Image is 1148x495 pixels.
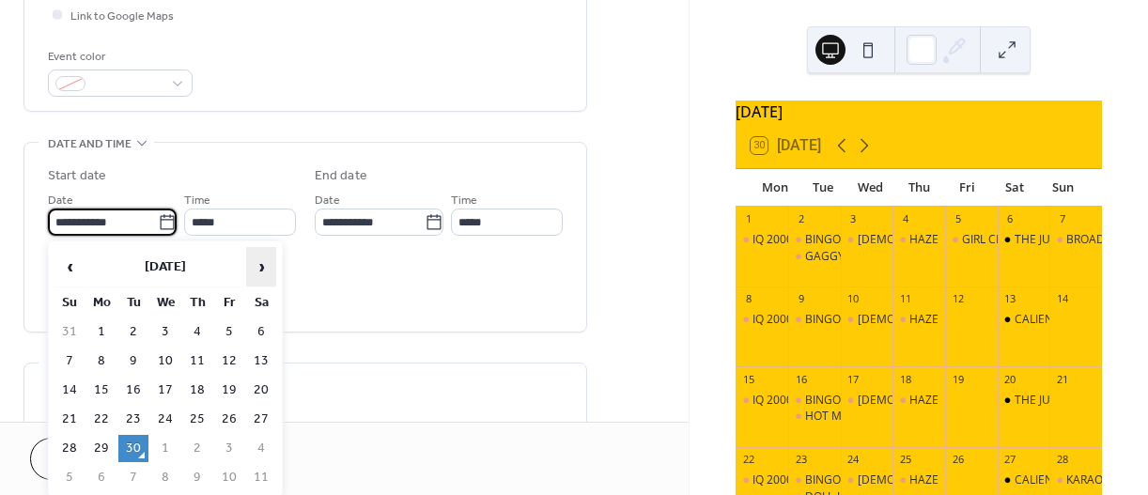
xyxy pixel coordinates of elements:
td: 11 [246,464,276,491]
td: 13 [246,348,276,375]
td: 14 [54,377,85,404]
td: 7 [118,464,148,491]
div: GAGGY BOOTS [788,249,841,265]
td: 5 [214,318,244,346]
div: HAZE [892,472,945,488]
div: QUEER PROV [841,312,893,328]
span: Date and time [48,134,132,154]
div: 14 [1055,292,1069,306]
div: [DATE] [736,101,1102,123]
span: Date [315,191,340,210]
div: 15 [741,372,755,386]
td: 12 [214,348,244,375]
td: 7 [54,348,85,375]
div: IQ 2000 [752,393,793,409]
div: HAZE [892,393,945,409]
div: IQ 2000 [752,472,793,488]
span: ‹ [55,248,84,286]
td: 27 [246,406,276,433]
th: Fr [214,289,244,317]
td: 19 [214,377,244,404]
div: GIRL CRUSH [962,232,1026,248]
div: 11 [898,292,912,306]
div: HAZE [909,472,939,488]
td: 9 [118,348,148,375]
div: [DEMOGRAPHIC_DATA] PROV [858,472,1013,488]
div: 1 [741,212,755,226]
td: 10 [150,348,180,375]
td: 11 [182,348,212,375]
div: Wed [846,169,894,207]
button: Cancel [30,438,146,480]
div: QUEER PROV [841,393,893,409]
td: 24 [150,406,180,433]
div: 23 [794,453,808,467]
th: Tu [118,289,148,317]
div: CALIENTE NIGHTS [1015,472,1110,488]
th: Sa [246,289,276,317]
span: Date [48,191,73,210]
td: 5 [54,464,85,491]
div: BINGO FOR LIFE [805,472,888,488]
div: Thu [895,169,943,207]
div: HAZE [892,232,945,248]
td: 25 [182,406,212,433]
div: Sun [1039,169,1087,207]
span: Time [184,191,210,210]
div: 26 [951,453,965,467]
div: IQ 2000 [736,393,788,409]
td: 6 [246,318,276,346]
div: 19 [951,372,965,386]
div: 28 [1055,453,1069,467]
td: 2 [182,435,212,462]
div: HAZE [909,312,939,328]
div: BINGO FOR LIFE [788,312,841,328]
td: 26 [214,406,244,433]
td: 23 [118,406,148,433]
td: 30 [118,435,148,462]
div: 20 [1003,372,1017,386]
div: 21 [1055,372,1069,386]
td: 6 [86,464,116,491]
td: 22 [86,406,116,433]
div: 3 [846,212,861,226]
td: 20 [246,377,276,404]
td: 1 [86,318,116,346]
th: Su [54,289,85,317]
div: QUEER PROV [841,472,893,488]
div: CALIENTE NIGHTS [998,312,1050,328]
td: 17 [150,377,180,404]
div: QUEER PROV [841,232,893,248]
div: IQ 2000 [736,472,788,488]
div: HAZE [892,312,945,328]
span: Link to Google Maps [70,7,174,26]
div: IQ 2000 [736,232,788,248]
td: 8 [86,348,116,375]
div: 22 [741,453,755,467]
div: 27 [1003,453,1017,467]
div: 17 [846,372,861,386]
div: BINGO FOR LIFE [805,232,888,248]
div: BINGO FOR LIFE [805,312,888,328]
div: IQ 2000 [752,232,793,248]
div: BINGO FOR LIFE [788,472,841,488]
div: HOT MESS [788,409,841,425]
div: GIRL CRUSH [945,232,998,248]
div: HOT MESS [805,409,861,425]
div: Fri [943,169,991,207]
td: 18 [182,377,212,404]
div: HAZE [909,393,939,409]
div: Tue [799,169,846,207]
div: 5 [951,212,965,226]
div: Mon [751,169,799,207]
div: 25 [898,453,912,467]
td: 4 [182,318,212,346]
div: [DEMOGRAPHIC_DATA] PROV [858,232,1013,248]
div: 16 [794,372,808,386]
span: › [247,248,275,286]
th: Th [182,289,212,317]
div: BINGO FOR LIFE [805,393,888,409]
td: 8 [150,464,180,491]
td: 2 [118,318,148,346]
